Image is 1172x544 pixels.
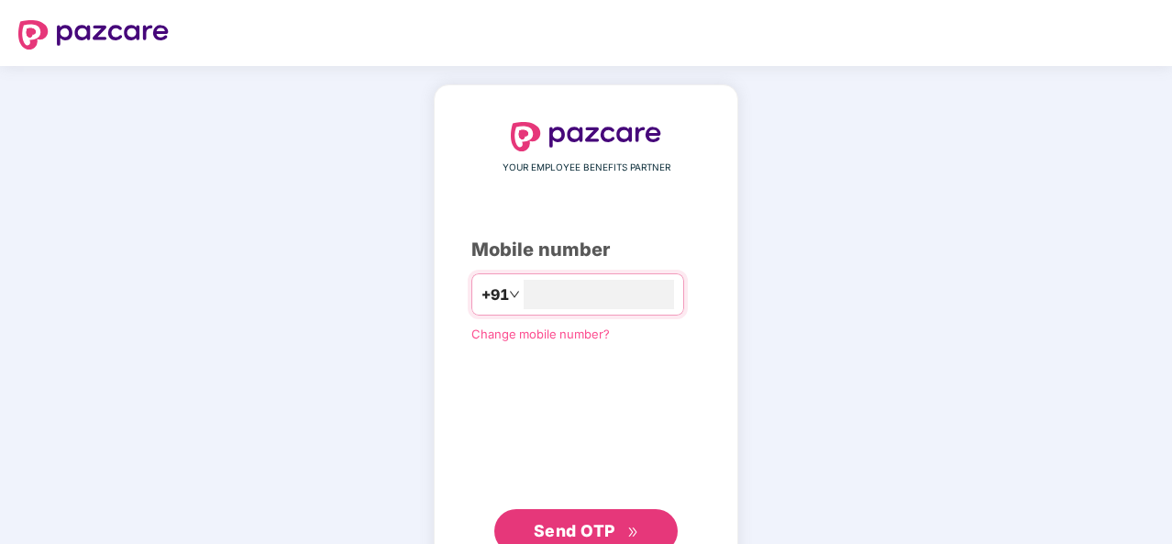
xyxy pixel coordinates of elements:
div: Mobile number [471,236,701,264]
span: YOUR EMPLOYEE BENEFITS PARTNER [503,161,670,175]
img: logo [511,122,661,151]
span: double-right [627,527,639,538]
span: down [509,289,520,300]
img: logo [18,20,169,50]
span: Send OTP [534,521,615,540]
span: +91 [481,283,509,306]
a: Change mobile number? [471,327,610,341]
